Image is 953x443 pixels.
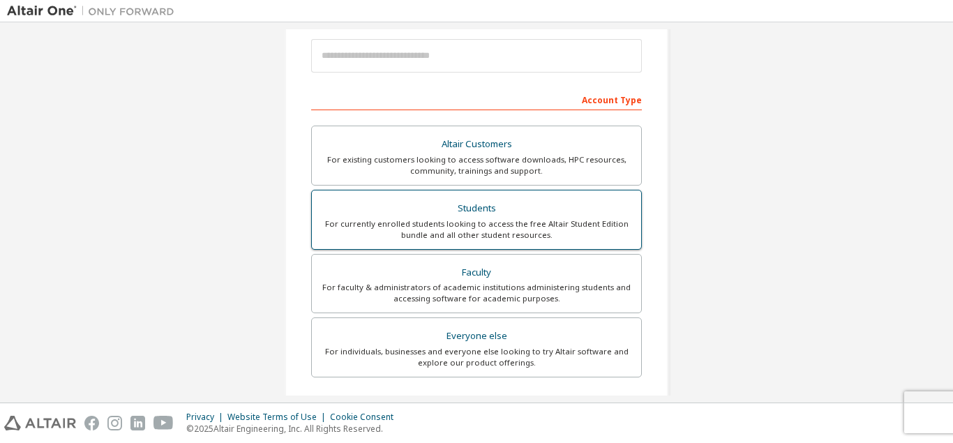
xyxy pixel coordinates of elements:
div: Faculty [320,263,633,283]
img: altair_logo.svg [4,416,76,430]
img: Altair One [7,4,181,18]
div: Privacy [186,412,227,423]
img: facebook.svg [84,416,99,430]
img: instagram.svg [107,416,122,430]
div: Altair Customers [320,135,633,154]
div: Students [320,199,633,218]
img: youtube.svg [153,416,174,430]
div: For faculty & administrators of academic institutions administering students and accessing softwa... [320,282,633,304]
div: Website Terms of Use [227,412,330,423]
div: For currently enrolled students looking to access the free Altair Student Edition bundle and all ... [320,218,633,241]
div: For existing customers looking to access software downloads, HPC resources, community, trainings ... [320,154,633,177]
div: For individuals, businesses and everyone else looking to try Altair software and explore our prod... [320,346,633,368]
p: © 2025 Altair Engineering, Inc. All Rights Reserved. [186,423,402,435]
img: linkedin.svg [130,416,145,430]
div: Everyone else [320,326,633,346]
div: Cookie Consent [330,412,402,423]
div: Account Type [311,88,642,110]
